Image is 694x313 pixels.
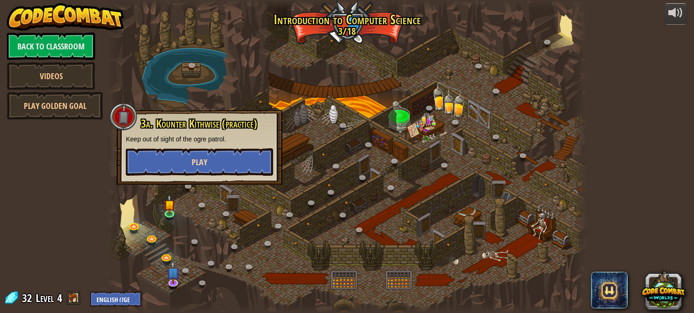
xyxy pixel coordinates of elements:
span: 4 [57,291,62,305]
span: Level [36,291,54,306]
img: CodeCombat - Learn how to code by playing a game [7,3,124,31]
span: 3a. Kounter Kithwise (practice) [141,116,257,131]
img: level-banner-unstarted-subscriber.png [167,261,180,284]
button: Play [126,148,273,176]
button: Adjust volume [664,3,687,25]
img: level-banner-started.png [164,194,175,215]
span: 32 [22,291,35,305]
a: Videos [7,62,95,90]
span: Play [192,156,207,168]
p: Keep out of sight of the ogre patrol. [126,135,273,144]
a: Back to Classroom [7,32,95,60]
a: Play Golden Goal [7,92,103,119]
